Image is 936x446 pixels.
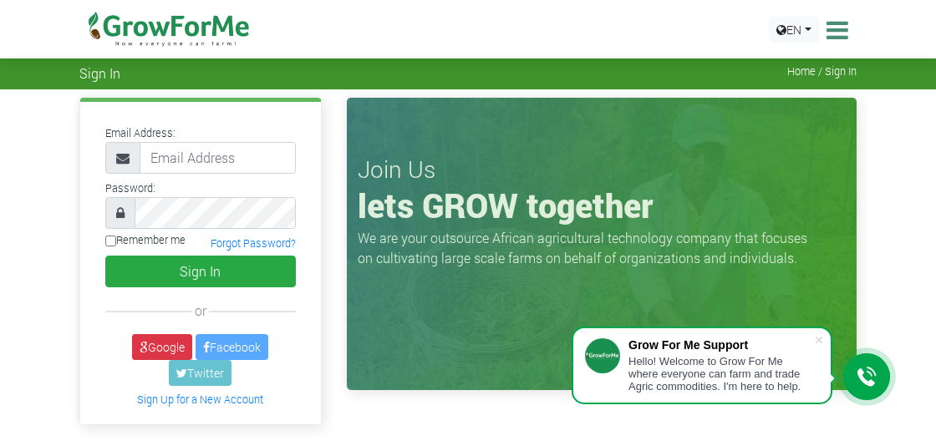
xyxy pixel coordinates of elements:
label: Email Address: [105,125,175,141]
label: Password: [105,180,155,196]
div: or [105,301,296,321]
input: Remember me [105,236,116,246]
p: We are your outsource African agricultural technology company that focuses on cultivating large s... [358,228,817,268]
div: Grow For Me Support [628,338,814,352]
a: Google [132,334,192,360]
span: Home / Sign In [787,65,857,78]
a: Sign Up for a New Account [137,393,263,406]
input: Email Address [140,142,296,174]
a: Forgot Password? [211,236,296,250]
h3: Join Us [358,155,846,184]
a: EN [769,17,819,43]
h1: lets GROW together [358,185,846,226]
div: Hello! Welcome to Grow For Me where everyone can farm and trade Agric commodities. I'm here to help. [628,355,814,393]
label: Remember me [105,232,186,248]
span: Sign In [79,65,120,81]
button: Sign In [105,256,296,287]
